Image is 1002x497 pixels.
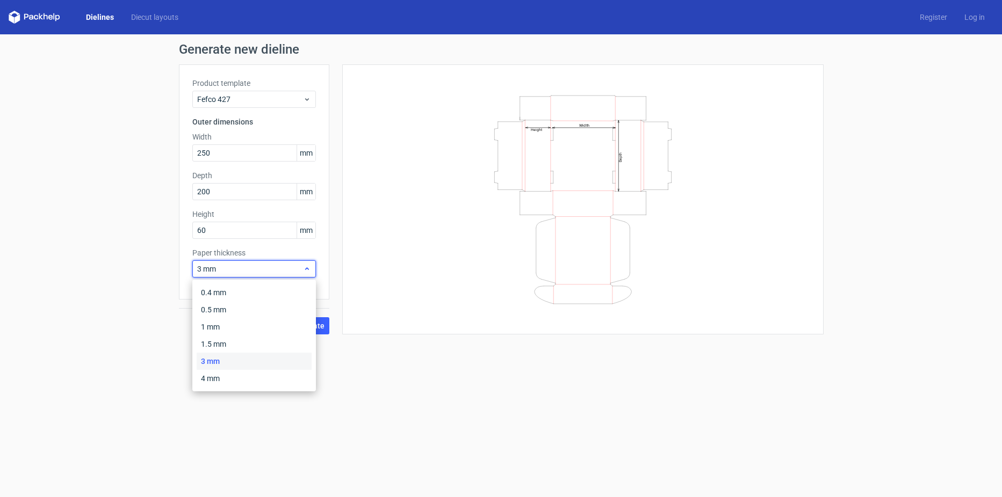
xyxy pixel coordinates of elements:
[197,318,312,335] div: 1 mm
[197,94,303,105] span: Fefco 427
[297,184,315,200] span: mm
[618,152,623,162] text: Depth
[122,12,187,23] a: Diecut layouts
[192,209,316,220] label: Height
[911,12,956,23] a: Register
[579,122,589,127] text: Width
[197,284,312,301] div: 0.4 mm
[192,247,316,258] label: Paper thickness
[297,145,315,161] span: mm
[192,78,316,89] label: Product template
[179,43,824,56] h1: Generate new dieline
[297,222,315,238] span: mm
[197,335,312,353] div: 1.5 mm
[192,131,316,142] label: Width
[197,370,312,387] div: 4 mm
[197,301,312,318] div: 0.5 mm
[192,116,316,127] h3: Outer dimensions
[77,12,122,23] a: Dielines
[197,264,303,274] span: 3 mm
[197,353,312,370] div: 3 mm
[956,12,993,23] a: Log in
[192,170,316,181] label: Depth
[531,127,542,131] text: Height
